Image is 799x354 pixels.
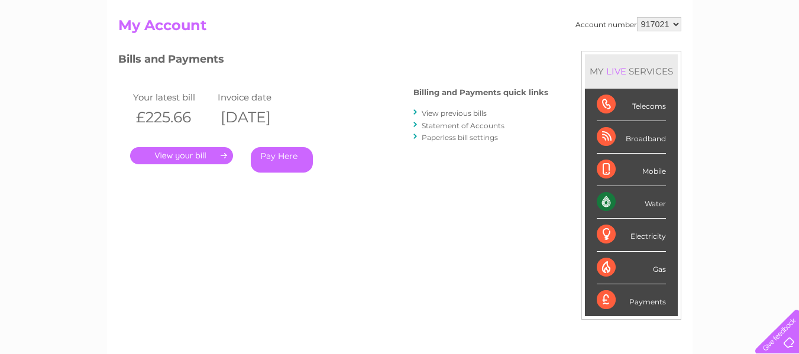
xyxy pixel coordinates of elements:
a: . [130,147,233,164]
a: 0333 014 3131 [576,6,658,21]
div: Electricity [597,219,666,251]
a: Contact [720,50,749,59]
a: Blog [696,50,713,59]
a: Pay Here [251,147,313,173]
a: Statement of Accounts [422,121,504,130]
a: Water [591,50,613,59]
div: Water [597,186,666,219]
th: [DATE] [215,105,300,129]
td: Invoice date [215,89,300,105]
div: Account number [575,17,681,31]
div: Payments [597,284,666,316]
img: logo.png [28,31,88,67]
div: Clear Business is a trading name of Verastar Limited (registered in [GEOGRAPHIC_DATA] No. 3667643... [121,7,680,57]
div: Telecoms [597,89,666,121]
td: Your latest bill [130,89,215,105]
div: LIVE [604,66,629,77]
h4: Billing and Payments quick links [413,88,548,97]
a: Log out [760,50,788,59]
th: £225.66 [130,105,215,129]
div: Broadband [597,121,666,154]
a: Telecoms [654,50,689,59]
a: View previous bills [422,109,487,118]
a: Energy [620,50,646,59]
a: Paperless bill settings [422,133,498,142]
div: Mobile [597,154,666,186]
h3: Bills and Payments [118,51,548,72]
div: Gas [597,252,666,284]
div: MY SERVICES [585,54,678,88]
h2: My Account [118,17,681,40]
